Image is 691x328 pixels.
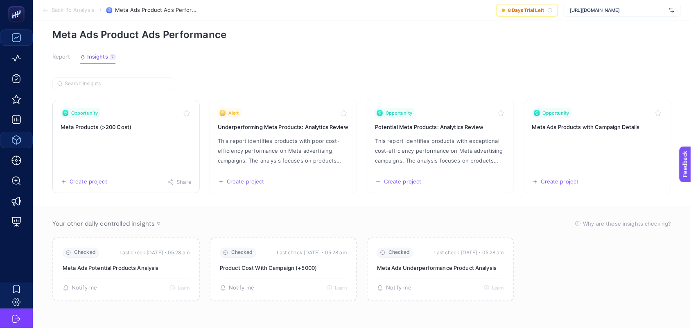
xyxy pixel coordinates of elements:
[169,285,190,291] button: Learn
[384,179,422,185] span: Create project
[377,264,504,271] p: Meta Ads Underperformance Product Analysis
[375,136,506,165] p: Insight description
[61,179,107,185] button: Create a new project based on this insight
[543,110,569,116] span: Opportunity
[231,249,253,256] span: Checked
[218,123,349,131] h3: Insight title
[210,100,357,193] a: View insight titled This report identifies products with poor cost-efficiency performance on Meta...
[570,7,666,14] span: [URL][DOMAIN_NAME]
[508,7,544,14] span: 8 Days Trial Left
[220,264,347,271] p: Product Cost With Campaign (+5000)
[87,54,108,60] span: Insights
[120,249,190,257] time: Last check [DATE]・05:28 am
[220,285,254,291] button: Notify me
[52,54,70,60] span: Report
[386,285,411,291] span: Notify me
[72,285,97,291] span: Notify me
[70,179,107,185] span: Create project
[63,285,97,291] button: Notify me
[61,123,192,131] h3: Insight title
[167,179,192,185] button: Share this insight
[52,100,200,193] a: View insight titled
[327,285,347,291] button: Learn
[375,123,506,131] h3: Insight title
[176,179,192,185] span: Share
[110,54,116,60] div: 7
[218,179,264,185] button: Create a new project based on this insight
[669,6,674,14] img: svg%3e
[74,249,96,256] span: Checked
[52,29,671,41] p: Meta Ads Product Ads Performance
[52,238,671,301] section: Passive Insight Packages
[5,2,31,9] span: Feedback
[182,108,192,118] button: Toggle favorite
[375,179,422,185] button: Create a new project based on this insight
[228,110,239,116] span: Alert
[65,81,170,87] input: Search
[583,219,671,228] span: Why are these insights checking?
[377,285,411,291] button: Notify me
[52,100,671,193] section: Insight Packages
[524,100,671,193] a: View insight titled
[532,123,663,131] h3: Insight title
[52,7,95,14] span: Back To Analysis
[335,285,347,291] span: Learn
[484,285,504,291] button: Learn
[388,249,410,256] span: Checked
[496,108,506,118] button: Toggle favorite
[653,108,663,118] button: Toggle favorite
[218,136,349,165] p: Insight description
[367,100,514,193] a: View insight titled This report identifies products with exceptional cost-efficiency performance ...
[386,110,412,116] span: Opportunity
[541,179,579,185] span: Create project
[115,7,197,14] span: Meta Ads Product Ads Performance
[492,285,504,291] span: Learn
[71,110,98,116] span: Opportunity
[227,179,264,185] span: Create project
[63,264,190,271] p: Meta Ads Potential Products Analysis
[532,179,579,185] button: Create a new project based on this insight
[99,7,102,13] span: /
[178,285,190,291] span: Learn
[434,249,504,257] time: Last check [DATE]・05:28 am
[229,285,254,291] span: Notify me
[339,108,349,118] button: Toggle favorite
[52,219,155,228] span: Your other daily controlled insights
[277,249,347,257] time: Last check [DATE]・05:28 am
